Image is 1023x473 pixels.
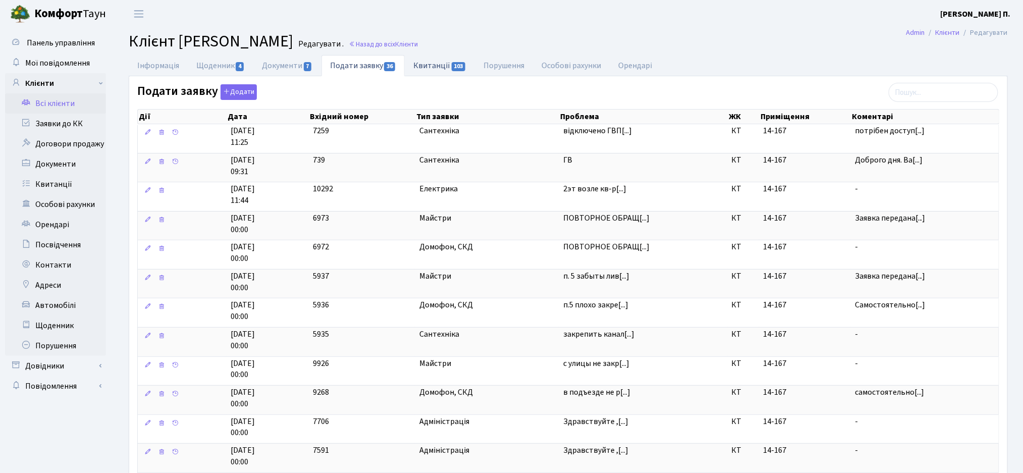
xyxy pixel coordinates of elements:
a: Контакти [5,255,106,275]
a: Автомобілі [5,295,106,316]
span: КТ [732,125,756,137]
span: п. 5 забыты лив[...] [563,271,629,282]
span: Здравствуйте ,[...] [563,445,628,456]
th: Проблема [560,110,728,124]
span: Майстри [419,358,555,370]
a: Порушення [475,55,533,76]
span: [DATE] 00:00 [231,387,305,410]
span: 14-167 [764,125,787,136]
span: ПОВТОРНОЕ ОБРАЩ[...] [563,241,650,252]
span: Заявка передана[...] [855,213,926,224]
span: [DATE] 00:00 [231,299,305,323]
a: Документи [253,55,321,76]
span: Здравствуйте ,[...] [563,416,628,427]
a: [PERSON_NAME] П. [941,8,1011,20]
input: Пошук... [889,83,998,102]
span: КТ [732,387,756,398]
span: ПОВТОРНОЕ ОБРАЩ[...] [563,213,650,224]
a: Подати заявку [321,55,405,76]
span: Майстри [419,213,555,224]
th: Вхідний номер [309,110,415,124]
a: Квитанції [5,174,106,194]
span: відключено ГВП[...] [563,125,632,136]
th: Дата [227,110,309,124]
a: Орендарі [5,215,106,235]
span: с улицы не закр[...] [563,358,629,369]
span: Таун [34,6,106,23]
span: закрепить канал[...] [563,329,634,340]
span: 4 [236,62,244,71]
span: - [855,358,995,370]
a: Щоденник [188,55,253,76]
span: [DATE] 00:00 [231,241,305,265]
a: Договори продажу [5,134,106,154]
a: Документи [5,154,106,174]
span: Сантехніка [419,154,555,166]
span: потрібен доступ[...] [855,125,925,136]
a: Клієнти [5,73,106,93]
span: 5935 [313,329,329,340]
span: Адміністрація [419,416,555,428]
label: Подати заявку [137,84,257,100]
span: [DATE] 00:00 [231,213,305,236]
span: 9926 [313,358,329,369]
span: Доброго дня. Ва[...] [855,154,923,166]
span: 14-167 [764,445,787,456]
b: [PERSON_NAME] П. [941,9,1011,20]
span: 14-167 [764,416,787,427]
a: Клієнти [936,27,960,38]
span: КТ [732,154,756,166]
a: Повідомлення [5,376,106,396]
span: Самостоятельно[...] [855,299,926,310]
span: Заявка передана[...] [855,271,926,282]
a: Особові рахунки [5,194,106,215]
span: 14-167 [764,154,787,166]
span: [DATE] 11:44 [231,183,305,206]
span: - [855,329,995,340]
span: Майстри [419,271,555,282]
span: Панель управління [27,37,95,48]
span: КТ [732,183,756,195]
span: КТ [732,329,756,340]
span: 7259 [313,125,329,136]
button: Подати заявку [221,84,257,100]
a: Інформація [129,55,188,76]
span: 14-167 [764,183,787,194]
span: [DATE] 00:00 [231,445,305,468]
span: 7 [304,62,312,71]
span: [DATE] 00:00 [231,416,305,439]
a: Назад до всіхКлієнти [349,39,418,49]
span: Адміністрація [419,445,555,456]
span: 6973 [313,213,329,224]
span: 6972 [313,241,329,252]
span: Домофон, СКД [419,241,555,253]
span: - [855,183,995,195]
span: [DATE] 11:25 [231,125,305,148]
a: Особові рахунки [533,55,610,76]
img: logo.png [10,4,30,24]
a: Додати [218,83,257,100]
span: Сантехніка [419,125,555,137]
span: 5937 [313,271,329,282]
nav: breadcrumb [891,22,1023,43]
span: 14-167 [764,329,787,340]
a: Щоденник [5,316,106,336]
a: Порушення [5,336,106,356]
span: Клієнт [PERSON_NAME] [129,30,293,53]
span: - [855,445,995,456]
span: 14-167 [764,213,787,224]
span: 9268 [313,387,329,398]
span: - [855,241,995,253]
span: Електрика [419,183,555,195]
span: КТ [732,213,756,224]
span: КТ [732,416,756,428]
button: Переключити навігацію [126,6,151,22]
span: ГВ [563,154,723,166]
span: самостоятельно[...] [855,387,925,398]
span: 7706 [313,416,329,427]
span: 14-167 [764,387,787,398]
th: Коментарі [851,110,999,124]
span: КТ [732,358,756,370]
span: 14-167 [764,241,787,252]
a: Всі клієнти [5,93,106,114]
